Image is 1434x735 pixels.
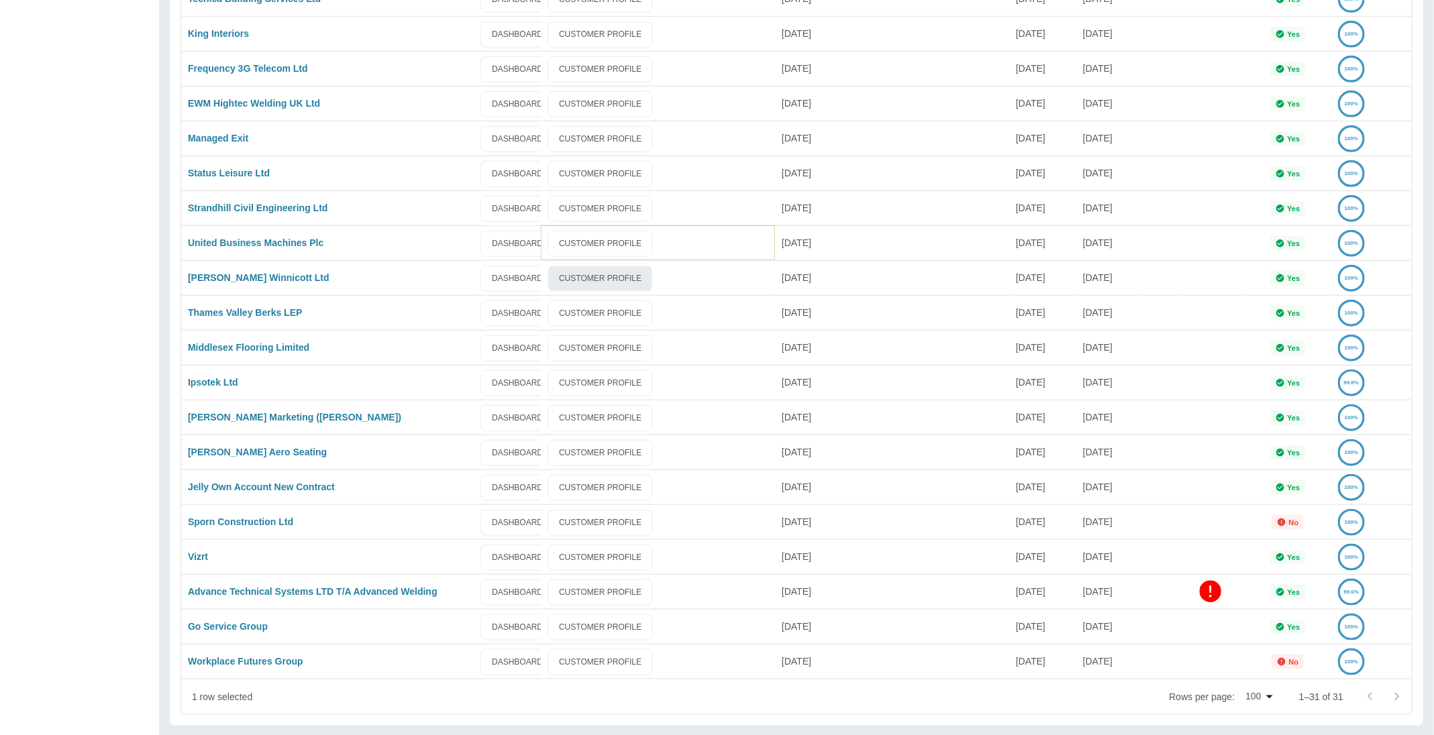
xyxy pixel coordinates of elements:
text: 100% [1345,554,1358,560]
div: 27 Jul 2025 [1009,504,1076,539]
div: 14 Aug 2025 [775,190,1009,225]
a: King Interiors [188,28,249,39]
a: Go Service Group [188,621,268,632]
div: 04 Aug 2025 [775,469,1009,504]
div: 09 Aug 2025 [1009,190,1076,225]
text: 100% [1345,414,1358,420]
div: 15 Aug 2025 [775,156,1009,190]
div: 22 Apr 2025 [1076,225,1143,260]
a: CUSTOMER PROFILE [548,510,653,536]
div: 22 Apr 2025 [1076,609,1143,644]
text: 100% [1345,135,1358,142]
a: 100% [1338,28,1365,39]
a: 100% [1338,168,1365,178]
a: DASHBOARD [480,440,554,466]
div: 19 Aug 2025 [775,86,1009,121]
text: 99.8% [1344,380,1360,386]
a: DASHBOARD [480,405,554,431]
text: 100% [1345,310,1358,316]
a: Strandhill Civil Engineering Ltd [188,203,327,213]
a: [PERSON_NAME] Marketing ([PERSON_NAME]) [188,412,401,422]
div: Not all required reports for this customer were uploaded for the latest usage month. [1272,655,1304,669]
div: 07 Aug 2025 [1009,260,1076,295]
a: 99.6% [1338,586,1365,597]
div: 20 Nov 2024 [1076,469,1143,504]
a: DASHBOARD [480,335,554,361]
div: 13 Aug 2025 [1009,86,1076,121]
a: DASHBOARD [480,510,554,536]
a: CUSTOMER PROFILE [548,21,653,48]
a: DASHBOARD [480,266,554,292]
div: 10 Apr 2025 [1076,330,1143,365]
div: 04 Aug 2025 [775,435,1009,469]
div: 01 Feb 2025 [1009,644,1076,679]
div: 100 [1240,687,1277,706]
a: 100% [1338,656,1365,667]
a: CUSTOMER PROFILE [548,300,653,327]
a: 100% [1338,412,1365,422]
a: 100% [1338,272,1365,283]
a: 100% [1338,307,1365,318]
div: 18 Aug 2025 [775,121,1009,156]
a: Workplace Futures Group [188,656,303,667]
div: 01 Aug 2025 [1009,435,1076,469]
div: 01 Aug 2025 [775,504,1009,539]
div: 06 Dec 2024 [1076,644,1143,679]
text: 100% [1345,275,1358,281]
div: 10 Apr 2025 [1076,400,1143,435]
div: 1 row selected [192,690,252,703]
a: DASHBOARD [480,649,554,675]
div: 11 Aug 2025 [775,260,1009,295]
a: CUSTOMER PROFILE [548,440,653,466]
text: 100% [1345,449,1358,455]
p: Yes [1288,205,1300,213]
a: CUSTOMER PROFILE [548,405,653,431]
a: [PERSON_NAME] Winnicott Ltd [188,272,329,283]
text: 100% [1345,519,1358,525]
a: DASHBOARD [480,91,554,117]
text: 100% [1345,624,1358,630]
p: Yes [1288,65,1300,73]
a: CUSTOMER PROFILE [548,545,653,571]
p: Yes [1288,239,1300,247]
a: [PERSON_NAME] Aero Seating [188,447,327,457]
a: 100% [1338,482,1365,492]
p: Yes [1288,344,1300,352]
div: 07 Aug 2025 [775,400,1009,435]
div: 10 Apr 2025 [1076,295,1143,330]
div: 10 Apr 2025 [1076,504,1143,539]
a: DASHBOARD [480,579,554,606]
p: Yes [1288,484,1300,492]
div: 07 Aug 2025 [775,365,1009,400]
div: 10 Apr 2025 [1076,260,1143,295]
div: 11 Aug 2025 [775,295,1009,330]
div: 12 Jun 2025 [775,574,1009,609]
div: 10 Apr 2025 [1076,51,1143,86]
a: CUSTOMER PROFILE [548,649,653,675]
div: 11 Aug 2025 [1009,156,1076,190]
a: 100% [1338,516,1365,527]
div: 20 Aug 2025 [775,51,1009,86]
div: 07 Dec 2024 [1076,121,1143,156]
a: 100% [1338,342,1365,353]
a: CUSTOMER PROFILE [548,266,653,292]
div: 10 Apr 2025 [1076,86,1143,121]
a: CUSTOMER PROFILE [548,161,653,187]
div: 30 Jul 2025 [775,539,1009,574]
a: CUSTOMER PROFILE [548,579,653,606]
a: Thames Valley Berks LEP [188,307,302,318]
p: Yes [1288,100,1300,108]
a: DASHBOARD [480,21,554,48]
p: Yes [1288,449,1300,457]
a: CUSTOMER PROFILE [548,196,653,222]
a: 100% [1338,63,1365,74]
a: DASHBOARD [480,126,554,152]
div: 02 Aug 2025 [1009,400,1076,435]
a: DASHBOARD [480,161,554,187]
div: 05 Jun 2025 [1009,574,1076,609]
p: Yes [1288,135,1300,143]
div: 06 Dec 2024 [1076,435,1143,469]
div: 03 Mar 2025 [775,644,1009,679]
text: 100% [1345,240,1358,246]
p: Yes [1288,588,1300,596]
